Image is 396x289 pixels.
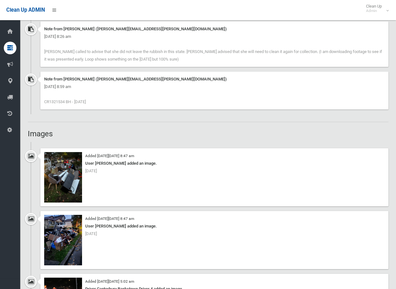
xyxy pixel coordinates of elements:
[44,99,86,104] span: CR1321534 BH - [DATE]
[44,152,82,203] img: IMG_8064.JPG
[44,49,382,62] span: [PERSON_NAME] called to advise that she did not leave the rubbish in this state. [PERSON_NAME] ad...
[44,215,82,265] img: IMG_8063.JPG
[363,4,388,13] span: Clean Up
[85,168,97,173] span: [DATE]
[85,279,134,284] small: Added [DATE][DATE] 5:02 am
[44,75,385,83] div: Note from [PERSON_NAME] ([PERSON_NAME][EMAIL_ADDRESS][PERSON_NAME][DOMAIN_NAME])
[44,83,385,91] div: [DATE] 8:59 am
[85,216,134,221] small: Added [DATE][DATE] 8:47 am
[44,222,385,230] div: User [PERSON_NAME] added an image.
[85,231,97,236] span: [DATE]
[6,7,45,13] span: Clean Up ADMIN
[44,160,385,167] div: User [PERSON_NAME] added an image.
[44,25,385,33] div: Note from [PERSON_NAME] ([PERSON_NAME][EMAIL_ADDRESS][PERSON_NAME][DOMAIN_NAME])
[366,9,382,13] small: Admin
[28,130,388,138] h2: Images
[44,33,385,40] div: [DATE] 8:26 am
[85,154,134,158] small: Added [DATE][DATE] 8:47 am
